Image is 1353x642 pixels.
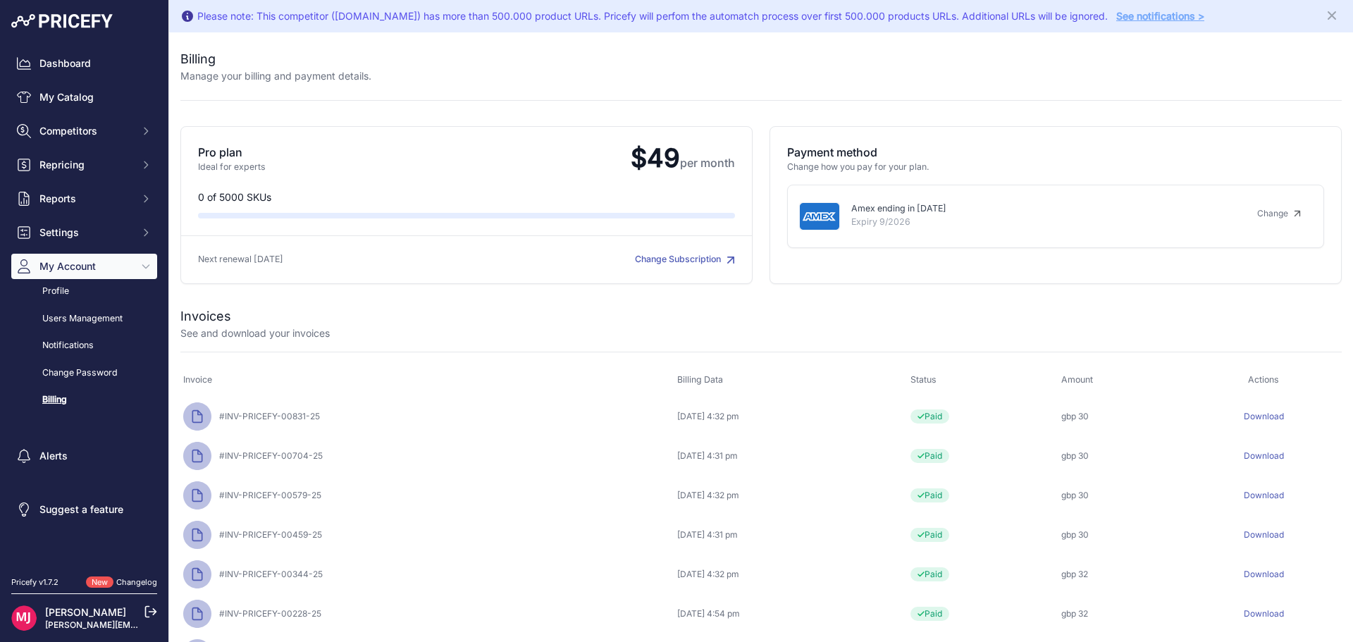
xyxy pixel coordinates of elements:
div: gbp 30 [1061,529,1182,541]
span: Paid [910,607,949,621]
button: Settings [11,220,157,245]
a: Users Management [11,307,157,331]
div: [DATE] 4:32 pm [677,569,904,580]
a: Billing [11,388,157,412]
button: Reports [11,186,157,211]
div: [DATE] 4:32 pm [677,490,904,501]
div: gbp 32 [1061,608,1182,619]
p: Change how you pay for your plan. [787,161,1324,174]
a: [PERSON_NAME] [45,606,126,618]
span: Invoice [183,374,212,385]
span: Actions [1248,374,1279,385]
p: Amex ending in [DATE] [851,202,1235,216]
a: My Catalog [11,85,157,110]
button: My Account [11,254,157,279]
span: #INV-PRICEFY-00831-25 [214,411,320,421]
nav: Sidebar [11,51,157,560]
div: gbp 32 [1061,569,1182,580]
p: Next renewal [DATE] [198,253,467,266]
div: [DATE] 4:54 pm [677,608,904,619]
h2: Billing [180,49,371,69]
div: [DATE] 4:31 pm [677,450,904,462]
div: Please note: This competitor ([DOMAIN_NAME]) has more than 500.000 product URLs. Pricefy will per... [197,9,1108,23]
div: Pricefy v1.7.2 [11,576,58,588]
span: Amount [1061,374,1093,385]
span: per month [680,156,735,170]
span: Paid [910,528,949,542]
button: Repricing [11,152,157,178]
span: #INV-PRICEFY-00459-25 [214,529,322,540]
a: Profile [11,279,157,304]
div: gbp 30 [1061,490,1182,501]
div: [DATE] 4:32 pm [677,411,904,422]
span: #INV-PRICEFY-00344-25 [214,569,323,579]
h2: Invoices [180,307,231,326]
span: Status [910,374,937,385]
span: $49 [619,142,735,173]
span: Competitors [39,124,132,138]
a: Change [1246,202,1312,225]
span: #INV-PRICEFY-00228-25 [214,608,321,619]
a: [PERSON_NAME][EMAIL_ADDRESS][DOMAIN_NAME] [45,619,262,630]
div: gbp 30 [1061,450,1182,462]
span: #INV-PRICEFY-00704-25 [214,450,323,461]
span: Paid [910,488,949,502]
span: Repricing [39,158,132,172]
p: Pro plan [198,144,619,161]
p: See and download your invoices [180,326,330,340]
span: Paid [910,449,949,463]
a: Download [1244,411,1284,421]
div: gbp 30 [1061,411,1182,422]
div: [DATE] 4:31 pm [677,529,904,541]
span: Settings [39,226,132,240]
p: 0 of 5000 SKUs [198,190,735,204]
span: Billing Data [677,374,723,385]
a: Download [1244,490,1284,500]
span: Paid [910,409,949,424]
p: Manage your billing and payment details. [180,69,371,83]
a: Changelog [116,577,157,587]
p: Expiry 9/2026 [851,216,1235,229]
a: Download [1244,529,1284,540]
span: Paid [910,567,949,581]
span: #INV-PRICEFY-00579-25 [214,490,321,500]
a: Download [1244,608,1284,619]
a: Change Password [11,361,157,385]
img: Pricefy Logo [11,14,113,28]
a: Notifications [11,333,157,358]
a: See notifications > [1116,10,1204,22]
a: Change Subscription [635,254,735,264]
p: Ideal for experts [198,161,619,174]
a: Suggest a feature [11,497,157,522]
button: Close [1325,6,1342,23]
span: Reports [39,192,132,206]
span: My Account [39,259,132,273]
a: Download [1244,450,1284,461]
span: New [86,576,113,588]
a: Dashboard [11,51,157,76]
a: Download [1244,569,1284,579]
button: Competitors [11,118,157,144]
p: Payment method [787,144,1324,161]
a: Alerts [11,443,157,469]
